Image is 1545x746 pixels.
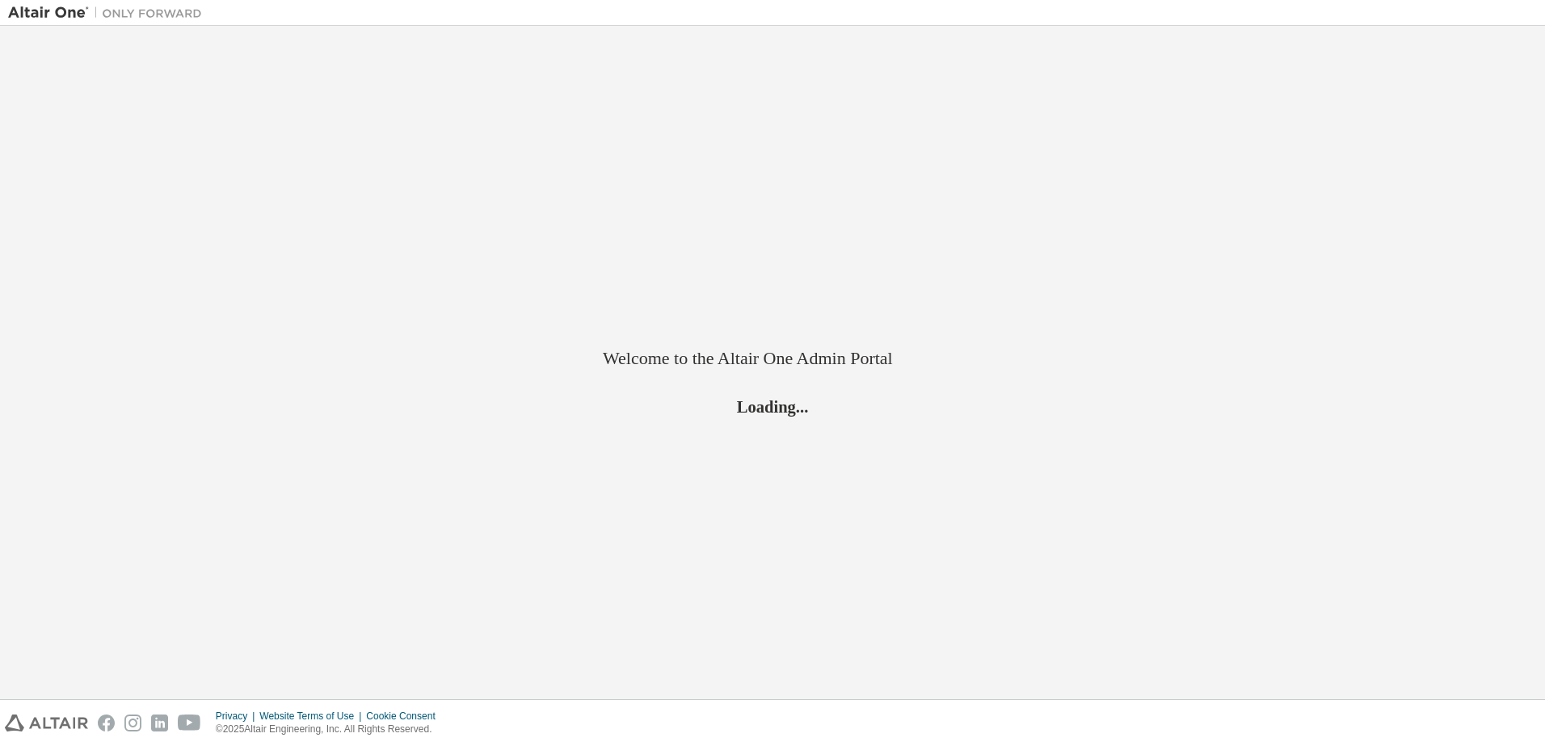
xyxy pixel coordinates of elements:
[5,715,88,731] img: altair_logo.svg
[178,715,201,731] img: youtube.svg
[98,715,115,731] img: facebook.svg
[366,710,444,723] div: Cookie Consent
[216,710,259,723] div: Privacy
[8,5,210,21] img: Altair One
[124,715,141,731] img: instagram.svg
[259,710,366,723] div: Website Terms of Use
[603,347,942,370] h2: Welcome to the Altair One Admin Portal
[603,396,942,417] h2: Loading...
[151,715,168,731] img: linkedin.svg
[216,723,445,736] p: © 2025 Altair Engineering, Inc. All Rights Reserved.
